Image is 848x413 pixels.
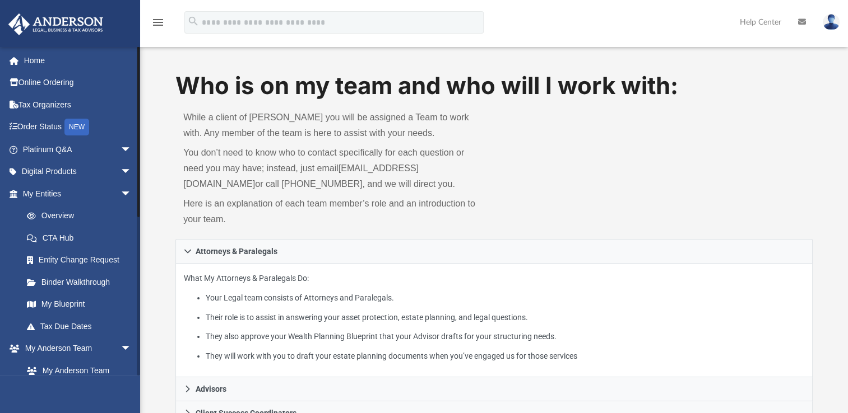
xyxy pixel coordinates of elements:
span: Attorneys & Paralegals [196,247,277,255]
i: search [187,15,200,27]
h1: Who is on my team and who will I work with: [175,69,813,102]
a: Overview [16,205,149,227]
a: [EMAIL_ADDRESS][DOMAIN_NAME] [183,163,419,189]
span: arrow_drop_down [121,182,143,205]
a: Attorneys & Paralegals [175,239,813,264]
a: Platinum Q&Aarrow_drop_down [8,138,149,161]
a: Tax Due Dates [16,315,149,337]
p: Here is an explanation of each team member’s role and an introduction to your team. [183,196,486,227]
p: While a client of [PERSON_NAME] you will be assigned a Team to work with. Any member of the team ... [183,110,486,141]
i: menu [151,16,165,29]
span: arrow_drop_down [121,337,143,360]
a: Advisors [175,377,813,401]
p: What My Attorneys & Paralegals Do: [184,271,804,363]
a: My Anderson Team [16,359,137,382]
li: Your Legal team consists of Attorneys and Paralegals. [206,291,804,305]
a: menu [151,21,165,29]
a: CTA Hub [16,227,149,249]
a: Home [8,49,149,72]
a: Order StatusNEW [8,116,149,139]
li: Their role is to assist in answering your asset protection, estate planning, and legal questions. [206,311,804,325]
a: Digital Productsarrow_drop_down [8,161,149,183]
li: They will work with you to draft your estate planning documents when you’ve engaged us for those ... [206,349,804,363]
span: arrow_drop_down [121,161,143,184]
a: Entity Change Request [16,249,149,271]
a: My Blueprint [16,293,143,316]
span: Advisors [196,385,226,393]
div: Attorneys & Paralegals [175,264,813,377]
div: NEW [64,119,89,135]
a: Binder Walkthrough [16,271,149,293]
p: You don’t need to know who to contact specifically for each question or need you may have; instea... [183,145,486,192]
span: arrow_drop_down [121,138,143,161]
img: User Pic [823,14,840,30]
img: Anderson Advisors Platinum Portal [5,13,106,35]
a: Tax Organizers [8,93,149,116]
a: My Entitiesarrow_drop_down [8,182,149,205]
a: Online Ordering [8,72,149,94]
li: They also approve your Wealth Planning Blueprint that your Advisor drafts for your structuring ne... [206,330,804,344]
a: My Anderson Teamarrow_drop_down [8,337,143,360]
